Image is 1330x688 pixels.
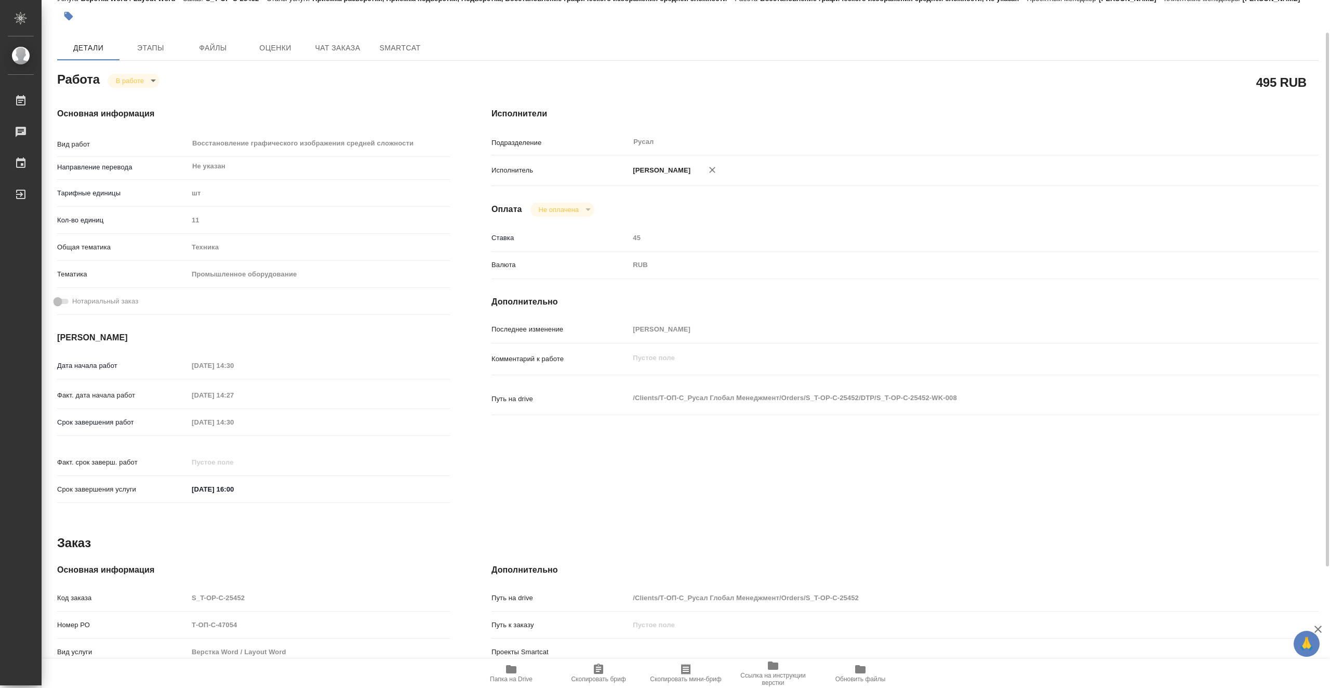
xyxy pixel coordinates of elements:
p: Валюта [491,260,629,270]
input: Пустое поле [188,388,279,403]
p: Направление перевода [57,162,188,173]
p: Тарифные единицы [57,188,188,199]
span: Нотариальный заказ [72,296,138,307]
h4: Основная информация [57,108,450,120]
input: ✎ Введи что-нибудь [188,482,279,497]
input: Пустое поле [629,322,1249,337]
h4: Дополнительно [491,564,1319,576]
h2: 495 RUB [1256,73,1307,91]
p: Вид услуги [57,647,188,657]
span: Обновить файлы [835,676,886,683]
input: Пустое поле [188,358,279,373]
input: Пустое поле [188,455,279,470]
button: Добавить тэг [57,5,80,28]
p: Вид работ [57,139,188,150]
span: Скопировать бриф [571,676,626,683]
button: Не оплачена [536,205,582,214]
input: Пустое поле [188,590,450,605]
p: Путь на drive [491,593,629,603]
h4: Оплата [491,203,522,216]
p: Код заказа [57,593,188,603]
button: Папка на Drive [468,659,555,688]
input: Пустое поле [188,644,450,659]
h4: Исполнители [491,108,1319,120]
input: Пустое поле [629,230,1249,245]
h4: Основная информация [57,564,450,576]
p: Тематика [57,269,188,280]
p: Исполнитель [491,165,629,176]
h2: Работа [57,69,100,88]
p: Номер РО [57,620,188,630]
p: Путь на drive [491,394,629,404]
p: Ставка [491,233,629,243]
span: SmartCat [375,42,425,55]
p: Путь к заказу [491,620,629,630]
button: Удалить исполнителя [701,158,724,181]
button: Обновить файлы [817,659,904,688]
h4: [PERSON_NAME] [57,332,450,344]
input: Пустое поле [629,590,1249,605]
span: Детали [63,42,113,55]
h4: Дополнительно [491,296,1319,308]
div: Техника [188,239,450,256]
p: Подразделение [491,138,629,148]
span: Оценки [250,42,300,55]
input: Пустое поле [188,415,279,430]
p: Общая тематика [57,242,188,253]
input: Пустое поле [188,617,450,632]
span: 🙏 [1298,633,1315,655]
input: Пустое поле [188,213,450,228]
p: Кол-во единиц [57,215,188,226]
button: В работе [113,76,147,85]
h2: Заказ [57,535,91,551]
span: Ссылка на инструкции верстки [736,672,810,686]
p: Факт. срок заверш. работ [57,457,188,468]
span: Скопировать мини-бриф [650,676,721,683]
p: Срок завершения работ [57,417,188,428]
div: шт [188,184,450,202]
textarea: /Clients/Т-ОП-С_Русал Глобал Менеджмент/Orders/S_T-OP-C-25452/DTP/S_T-OP-C-25452-WK-008 [629,389,1249,407]
p: Последнее изменение [491,324,629,335]
button: Скопировать мини-бриф [642,659,729,688]
p: Комментарий к работе [491,354,629,364]
p: Факт. дата начала работ [57,390,188,401]
div: В работе [530,203,594,217]
button: Скопировать бриф [555,659,642,688]
button: 🙏 [1294,631,1320,657]
p: Проекты Smartcat [491,647,629,657]
div: Промышленное оборудование [188,266,450,283]
div: RUB [629,256,1249,274]
input: Пустое поле [629,617,1249,632]
p: [PERSON_NAME] [629,165,690,176]
span: Этапы [126,42,176,55]
p: Дата начала работ [57,361,188,371]
button: Ссылка на инструкции верстки [729,659,817,688]
span: Чат заказа [313,42,363,55]
span: Папка на Drive [490,676,533,683]
span: Файлы [188,42,238,55]
p: Срок завершения услуги [57,484,188,495]
div: В работе [108,74,159,88]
